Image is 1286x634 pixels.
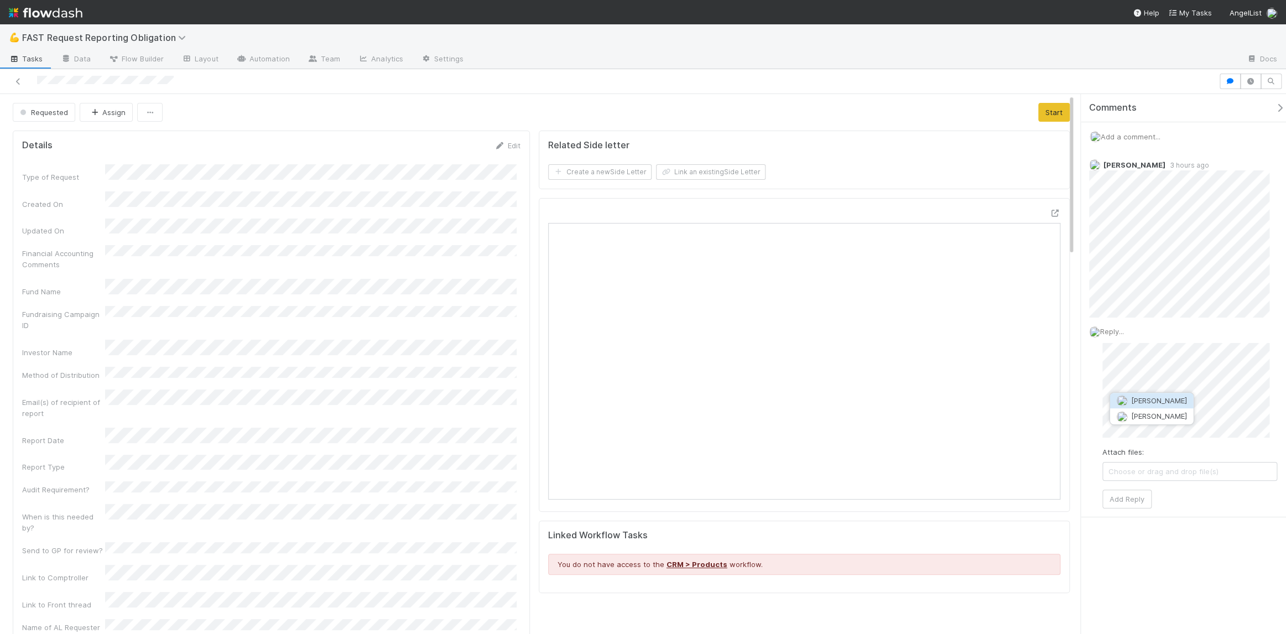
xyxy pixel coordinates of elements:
[108,53,164,64] span: Flow Builder
[548,140,629,151] h5: Related Side letter
[22,511,105,533] div: When is this needed by?
[1089,159,1100,170] img: avatar_8d06466b-a936-4205-8f52-b0cc03e2a179.png
[22,435,105,446] div: Report Date
[9,53,43,64] span: Tasks
[22,347,105,358] div: Investor Name
[80,103,133,122] button: Assign
[1090,131,1101,142] img: avatar_6177bb6d-328c-44fd-b6eb-4ffceaabafa4.png
[22,572,105,583] div: Link to Comptroller
[1116,396,1127,407] img: avatar_8d06466b-a936-4205-8f52-b0cc03e2a179.png
[1168,7,1212,18] a: My Tasks
[1165,161,1209,169] span: 3 hours ago
[22,370,105,381] div: Method of Distribution
[1230,8,1262,17] span: AngelList
[1089,102,1137,113] span: Comments
[22,199,105,210] div: Created On
[22,484,105,495] div: Audit Requirement?
[22,140,53,151] h5: Details
[656,164,766,180] button: Link an existingSide Letter
[22,172,105,183] div: Type of Request
[1133,7,1159,18] div: Help
[13,103,75,122] button: Requested
[1102,446,1144,458] label: Attach files:
[1116,411,1127,422] img: avatar_60d9c2d4-5636-42bf-bfcd-7078767691ab.png
[1103,462,1277,480] span: Choose or drag and drop file(s)
[22,32,191,43] span: FAST Request Reporting Obligation
[1131,396,1186,405] span: [PERSON_NAME]
[494,141,520,150] a: Edit
[227,51,299,69] a: Automation
[9,3,82,22] img: logo-inverted-e16ddd16eac7371096b0.svg
[1103,160,1165,169] span: [PERSON_NAME]
[1100,327,1124,336] span: Reply...
[100,51,173,69] a: Flow Builder
[22,397,105,419] div: Email(s) of recipient of report
[22,461,105,472] div: Report Type
[22,599,105,610] div: Link to Front thread
[1131,412,1186,421] span: [PERSON_NAME]
[349,51,412,69] a: Analytics
[22,545,105,556] div: Send to GP for review?
[1110,409,1193,424] button: [PERSON_NAME]
[22,286,105,297] div: Fund Name
[548,164,652,180] button: Create a newSide Letter
[18,108,68,117] span: Requested
[1102,490,1152,508] button: Add Reply
[299,51,349,69] a: Team
[173,51,227,69] a: Layout
[22,248,105,270] div: Financial Accounting Comments
[22,309,105,331] div: Fundraising Campaign ID
[667,560,727,569] a: CRM > Products
[1110,393,1193,408] button: [PERSON_NAME]
[22,225,105,236] div: Updated On
[1168,8,1212,17] span: My Tasks
[1038,103,1070,122] button: Start
[1101,132,1160,141] span: Add a comment...
[548,530,1060,541] h5: Linked Workflow Tasks
[1089,326,1100,337] img: avatar_6177bb6d-328c-44fd-b6eb-4ffceaabafa4.png
[412,51,472,69] a: Settings
[9,33,20,42] span: 💪
[1238,51,1286,69] a: Docs
[1266,8,1277,19] img: avatar_6177bb6d-328c-44fd-b6eb-4ffceaabafa4.png
[52,51,100,69] a: Data
[548,554,1060,575] div: You do not have access to the workflow.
